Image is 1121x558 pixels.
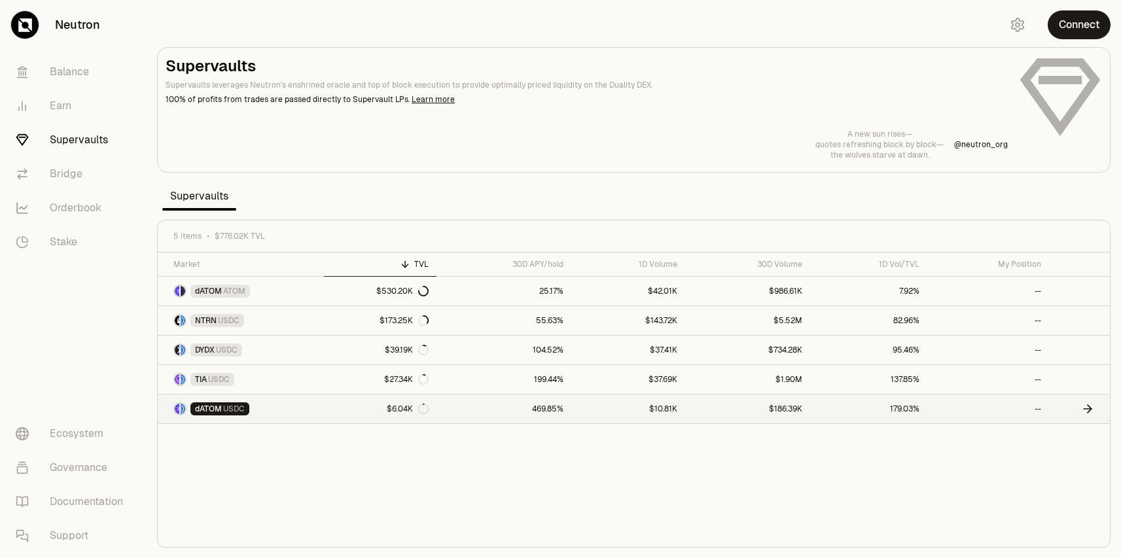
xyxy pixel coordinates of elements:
a: Bridge [5,157,141,191]
img: USDC Logo [181,404,185,414]
img: DYDX Logo [175,345,179,355]
a: A new sun rises—quotes refreshing block by block—the wolves starve at dawn. [815,129,944,160]
div: $27.34K [384,374,429,385]
a: -- [927,336,1049,364]
a: 137.85% [810,365,927,394]
img: TIA Logo [175,374,179,385]
span: dATOM [195,286,222,296]
a: 82.96% [810,306,927,335]
a: -- [927,306,1049,335]
a: $37.69K [571,365,685,394]
p: Supervaults leverages Neutron's enshrined oracle and top of block execution to provide optimally ... [166,79,1008,91]
a: $10.81K [571,394,685,423]
span: NTRN [195,315,217,326]
div: 30D Volume [693,259,802,270]
a: 469.85% [436,394,571,423]
p: quotes refreshing block by block— [815,139,944,150]
a: $39.19K [324,336,437,364]
img: NTRN Logo [175,315,179,326]
a: 199.44% [436,365,571,394]
a: $530.20K [324,277,437,305]
span: $776.02K TVL [215,231,265,241]
a: Orderbook [5,191,141,225]
span: USDC [223,404,245,414]
a: $27.34K [324,365,437,394]
div: TVL [332,259,429,270]
a: Documentation [5,485,141,519]
img: dATOM Logo [175,286,179,296]
a: -- [927,277,1049,305]
img: USDC Logo [181,345,185,355]
a: Governance [5,451,141,485]
a: $6.04K [324,394,437,423]
span: USDC [216,345,238,355]
a: 104.52% [436,336,571,364]
p: the wolves starve at dawn. [815,150,944,160]
span: DYDX [195,345,215,355]
a: Support [5,519,141,553]
a: $173.25K [324,306,437,335]
span: Supervaults [162,183,236,209]
img: USDC Logo [181,315,185,326]
div: Market [173,259,316,270]
p: @ neutron_org [954,139,1008,150]
a: DYDX LogoUSDC LogoDYDXUSDC [158,336,324,364]
div: 30D APY/hold [444,259,563,270]
img: ATOM Logo [181,286,185,296]
a: TIA LogoUSDC LogoTIAUSDC [158,365,324,394]
button: Connect [1048,10,1111,39]
span: USDC [218,315,240,326]
a: $186.39K [685,394,810,423]
div: 1D Volume [579,259,677,270]
a: Stake [5,225,141,259]
div: $6.04K [387,404,429,414]
a: Supervaults [5,123,141,157]
a: 55.63% [436,306,571,335]
a: $143.72K [571,306,685,335]
span: 5 items [173,231,202,241]
a: dATOM LogoATOM LogodATOMATOM [158,277,324,305]
div: $530.20K [376,286,429,296]
div: My Position [935,259,1041,270]
a: 179.03% [810,394,927,423]
a: Learn more [412,94,455,105]
a: NTRN LogoUSDC LogoNTRNUSDC [158,306,324,335]
span: ATOM [223,286,245,296]
p: A new sun rises— [815,129,944,139]
div: $173.25K [380,315,429,326]
a: Ecosystem [5,417,141,451]
img: dATOM Logo [175,404,179,414]
a: 7.92% [810,277,927,305]
span: TIA [195,374,207,385]
a: @neutron_org [954,139,1008,150]
p: 100% of profits from trades are passed directly to Supervault LPs. [166,94,1008,105]
a: Earn [5,89,141,123]
a: dATOM LogoUSDC LogodATOMUSDC [158,394,324,423]
a: $5.52M [685,306,810,335]
a: $42.01K [571,277,685,305]
a: 25.17% [436,277,571,305]
span: USDC [208,374,230,385]
div: 1D Vol/TVL [818,259,919,270]
a: -- [927,394,1049,423]
span: dATOM [195,404,222,414]
a: $37.41K [571,336,685,364]
div: $39.19K [385,345,429,355]
a: $734.28K [685,336,810,364]
a: -- [927,365,1049,394]
img: USDC Logo [181,374,185,385]
a: $986.61K [685,277,810,305]
a: 95.46% [810,336,927,364]
a: $1.90M [685,365,810,394]
a: Balance [5,55,141,89]
h2: Supervaults [166,56,1008,77]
